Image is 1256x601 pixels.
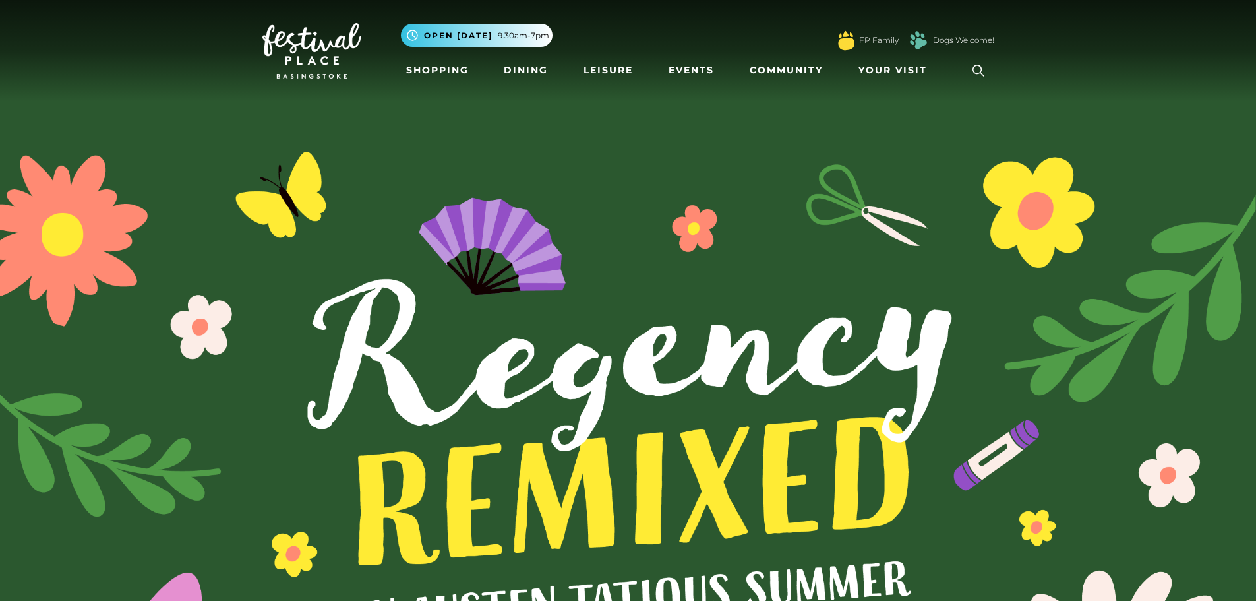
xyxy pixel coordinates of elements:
button: Open [DATE] 9.30am-7pm [401,24,553,47]
a: Community [744,58,828,82]
a: Dining [498,58,553,82]
a: Events [663,58,719,82]
a: FP Family [859,34,899,46]
a: Dogs Welcome! [933,34,994,46]
img: Festival Place Logo [262,23,361,79]
span: Open [DATE] [424,30,493,42]
a: Leisure [578,58,638,82]
a: Shopping [401,58,474,82]
span: Your Visit [858,63,927,77]
a: Your Visit [853,58,939,82]
span: 9.30am-7pm [498,30,549,42]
